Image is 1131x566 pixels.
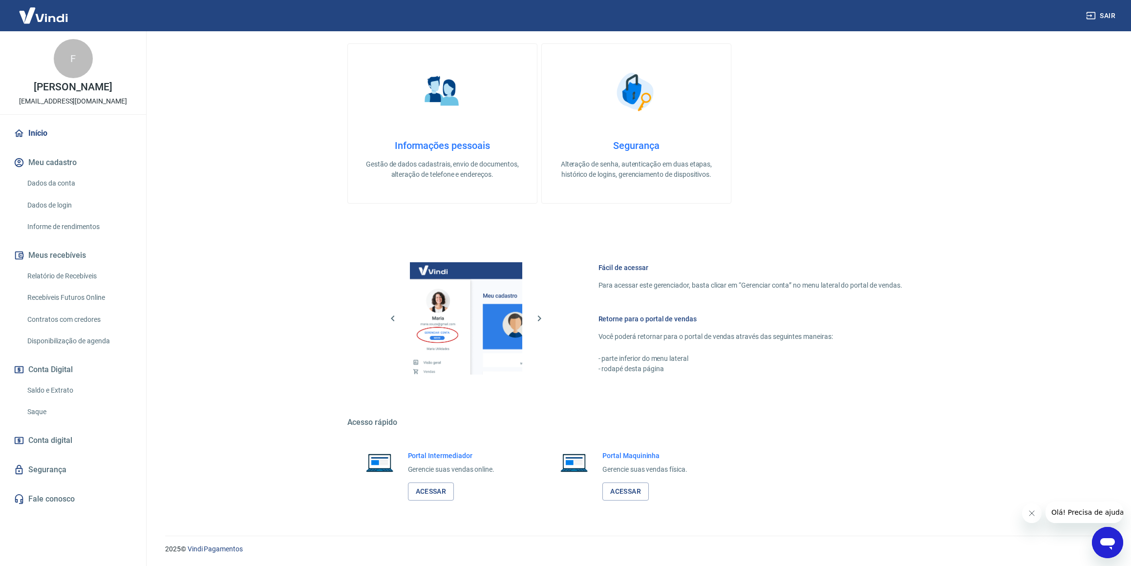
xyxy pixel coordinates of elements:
[23,402,134,422] a: Saque
[408,464,495,475] p: Gerencie suas vendas online.
[1084,7,1119,25] button: Sair
[23,266,134,286] a: Relatório de Recebíveis
[1046,502,1123,523] iframe: Mensagem da empresa
[602,451,687,461] h6: Portal Maquininha
[612,67,661,116] img: Segurança
[363,140,521,151] h4: Informações pessoais
[23,331,134,351] a: Disponibilização de agenda
[19,96,127,106] p: [EMAIL_ADDRESS][DOMAIN_NAME]
[359,451,400,474] img: Imagem de um notebook aberto
[363,159,521,180] p: Gestão de dados cadastrais, envio de documentos, alteração de telefone e endereços.
[23,288,134,308] a: Recebíveis Futuros Online
[418,67,467,116] img: Informações pessoais
[347,418,926,427] h5: Acesso rápido
[1022,503,1042,523] iframe: Fechar mensagem
[408,451,495,461] h6: Portal Intermediador
[23,217,134,237] a: Informe de rendimentos
[598,332,902,342] p: Você poderá retornar para o portal de vendas através das seguintes maneiras:
[12,488,134,510] a: Fale conosco
[598,354,902,364] p: - parte inferior do menu lateral
[554,451,595,474] img: Imagem de um notebook aberto
[6,7,82,15] span: Olá! Precisa de ajuda?
[598,364,902,374] p: - rodapé desta página
[410,262,522,375] img: Imagem da dashboard mostrando o botão de gerenciar conta na sidebar no lado esquerdo
[12,430,134,451] a: Conta digital
[12,0,75,30] img: Vindi
[557,159,715,180] p: Alteração de senha, autenticação em duas etapas, histórico de logins, gerenciamento de dispositivos.
[598,280,902,291] p: Para acessar este gerenciador, basta clicar em “Gerenciar conta” no menu lateral do portal de ven...
[12,123,134,144] a: Início
[602,482,649,501] a: Acessar
[23,310,134,330] a: Contratos com credores
[23,380,134,400] a: Saldo e Extrato
[602,464,687,475] p: Gerencie suas vendas física.
[34,82,112,92] p: [PERSON_NAME]
[1092,527,1123,558] iframe: Botão para abrir a janela de mensagens
[188,545,243,553] a: Vindi Pagamentos
[598,263,902,273] h6: Fácil de acessar
[408,482,454,501] a: Acessar
[23,195,134,215] a: Dados de login
[28,434,72,447] span: Conta digital
[598,314,902,324] h6: Retorne para o portal de vendas
[23,173,134,193] a: Dados da conta
[347,43,537,204] a: Informações pessoaisInformações pessoaisGestão de dados cadastrais, envio de documentos, alteraçã...
[12,245,134,266] button: Meus recebíveis
[165,544,1108,554] p: 2025 ©
[12,459,134,481] a: Segurança
[557,140,715,151] h4: Segurança
[12,359,134,380] button: Conta Digital
[541,43,731,204] a: SegurançaSegurançaAlteração de senha, autenticação em duas etapas, histórico de logins, gerenciam...
[54,39,93,78] div: F
[12,152,134,173] button: Meu cadastro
